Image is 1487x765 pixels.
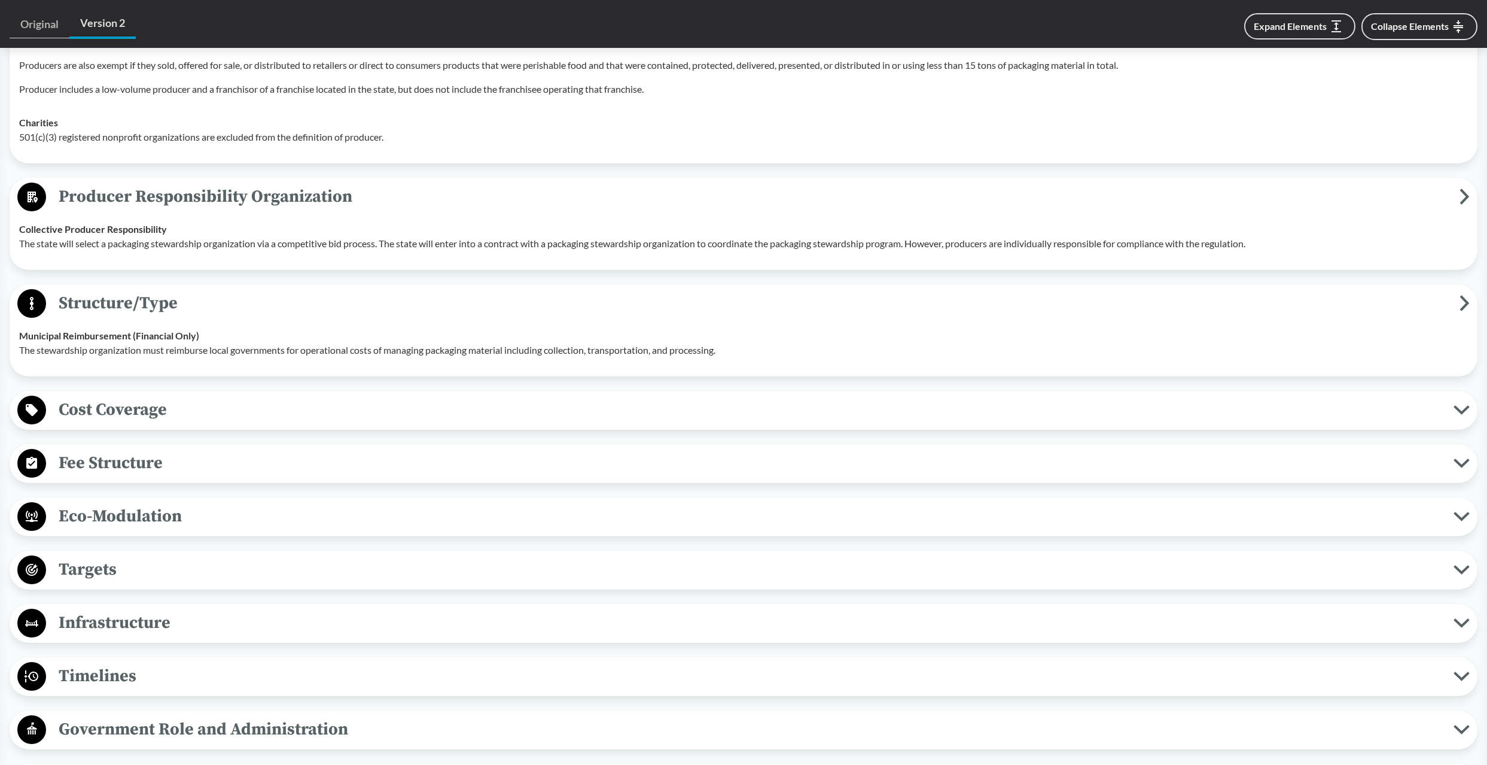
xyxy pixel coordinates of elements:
button: Collapse Elements [1361,13,1477,40]
span: Government Role and Administration [46,716,1454,743]
button: Eco-Modulation [14,502,1473,532]
button: Timelines [14,661,1473,692]
span: Timelines [46,663,1454,690]
button: Targets [14,555,1473,585]
a: Version 2 [69,10,136,39]
button: Fee Structure [14,448,1473,479]
a: Original [10,11,69,38]
span: Producer Responsibility Organization [46,183,1459,210]
p: Producer includes a low-volume producer and a franchisor of a franchise located in the state, but... [19,82,1468,96]
button: Structure/Type [14,289,1473,319]
button: Cost Coverage [14,395,1473,426]
button: Infrastructure [14,608,1473,639]
span: Targets [46,556,1454,583]
span: Infrastructure [46,609,1454,636]
p: The state will select a packaging stewardship organization via a competitive bid process. The sta... [19,236,1468,251]
p: Producers are also exempt if they sold, offered for sale, or distributed to retailers or direct t... [19,58,1468,72]
strong: Charities [19,117,58,128]
span: Fee Structure [46,450,1454,476]
strong: Collective Producer Responsibility [19,223,167,235]
span: Structure/Type [46,290,1459,317]
p: The stewardship organization must reimburse local governments for operational costs of managing p... [19,343,1468,357]
button: Producer Responsibility Organization [14,182,1473,212]
span: Cost Coverage [46,396,1454,423]
button: Government Role and Administration [14,715,1473,745]
p: 501(c)(3) registered nonprofit organizations are excluded from the definition of producer. [19,130,1468,144]
button: Expand Elements [1244,13,1355,40]
strong: Municipal Reimbursement (Financial Only) [19,330,199,341]
span: Eco-Modulation [46,503,1454,530]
